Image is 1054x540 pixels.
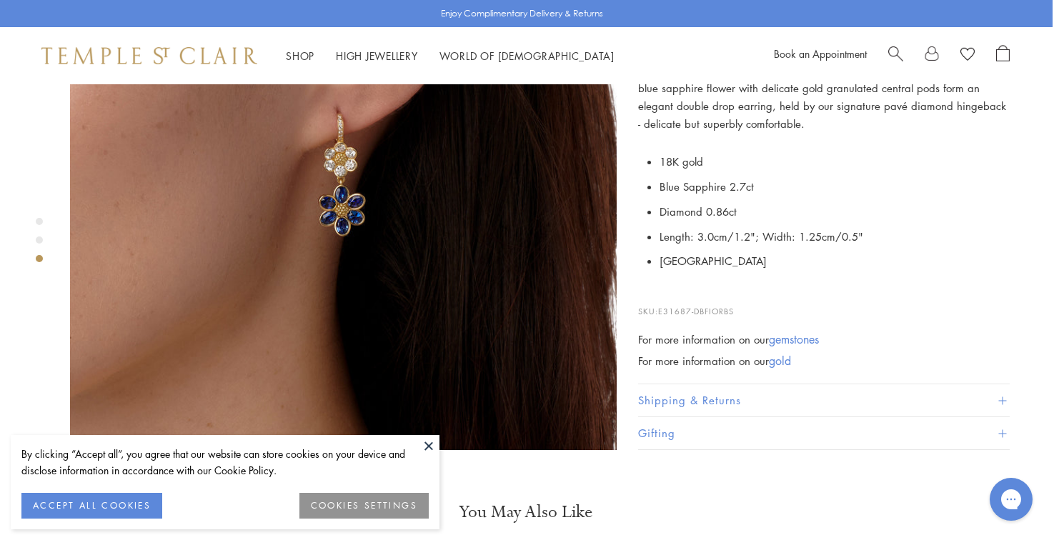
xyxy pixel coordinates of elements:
[41,47,257,64] img: Temple St. Clair
[638,417,1010,449] button: Gifting
[769,331,819,347] a: gemstones
[960,45,975,66] a: View Wishlist
[638,291,1010,318] p: SKU:
[774,46,867,61] a: Book an Appointment
[286,49,314,63] a: ShopShop
[660,249,1010,274] li: [GEOGRAPHIC_DATA]
[36,214,43,274] div: Product gallery navigation
[983,473,1040,526] iframe: Gorgias live chat messenger
[21,493,162,519] button: ACCEPT ALL COOKIES
[638,331,1010,349] div: For more information on our
[286,47,615,65] nav: Main navigation
[888,45,903,66] a: Search
[21,446,429,479] div: By clicking “Accept all”, you agree that our website can store cookies on your device and disclos...
[660,224,1010,249] li: Length: 3.0cm/1.2"; Width: 1.25cm/0.5"
[638,44,1010,133] p: For a little more of a statement, pick these 18K Diamond Blue Sapphire Fiori Drop Earrings from o...
[996,45,1010,66] a: Open Shopping Bag
[441,6,603,21] p: Enjoy Complimentary Delivery & Returns
[660,150,1010,175] li: 18K gold
[299,493,429,519] button: COOKIES SETTINGS
[638,352,1010,370] div: For more information on our
[336,49,418,63] a: High JewelleryHigh Jewellery
[439,49,615,63] a: World of [DEMOGRAPHIC_DATA]World of [DEMOGRAPHIC_DATA]
[658,306,734,316] span: E31687-DBFIORBS
[660,174,1010,199] li: Blue Sapphire 2.7ct
[769,353,791,369] a: gold
[660,199,1010,224] li: Diamond 0.86ct
[638,385,1010,417] button: Shipping & Returns
[56,501,995,524] h3: You May Also Like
